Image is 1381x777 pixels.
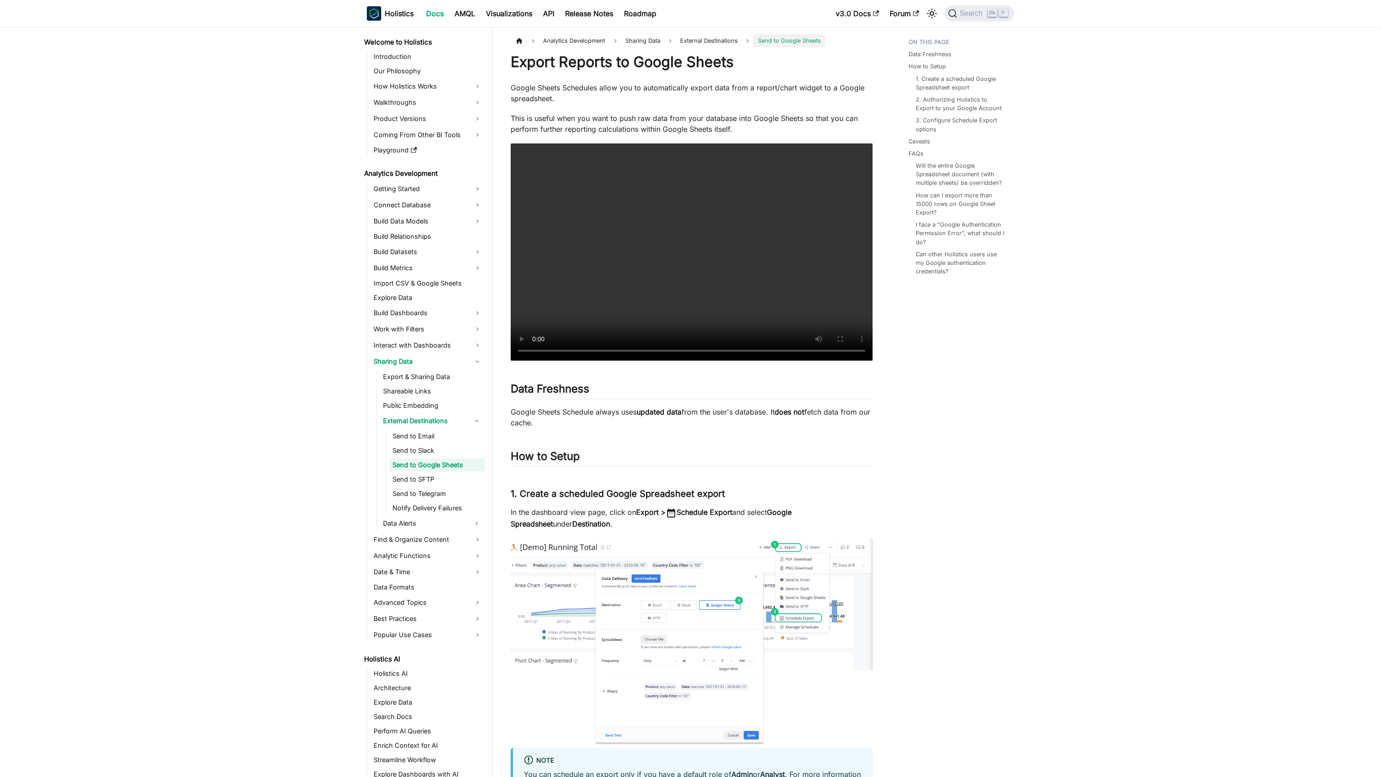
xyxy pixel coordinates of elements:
[753,34,825,47] span: Send to Google Sheets
[361,653,485,665] a: Holistics AI
[511,53,873,71] h1: Export Reports to Google Sheets
[957,9,988,18] span: Search
[371,628,485,642] a: Popular Use Cases
[421,6,449,21] a: Docs
[367,6,381,21] img: Holistics
[909,137,930,146] a: Caveats
[371,182,485,196] a: Getting Started
[371,581,485,594] a: Data Formats
[380,516,468,531] a: Data Alerts
[371,245,485,259] a: Build Datasets
[999,9,1008,17] kbd: K
[390,502,485,514] a: Notify Delivery Failures
[371,198,485,212] a: Connect Database
[371,549,485,563] a: Analytic Functions
[371,682,485,694] a: Architecture
[367,6,414,21] a: HolisticsHolistics
[916,220,1005,246] a: I face a “Google Authentication Permission Error”, what should I do?
[380,385,485,397] a: Shareable Links
[916,116,1005,133] a: 3. Configure Schedule Export options
[390,473,485,486] a: Send to SFTP
[390,444,485,457] a: Send to Slack
[361,36,485,49] a: Welcome to Holistics
[680,37,738,44] span: External Destinations
[358,27,493,777] nav: Docs sidebar
[468,414,485,428] button: Collapse sidebar category 'External Destinations'
[371,306,485,320] a: Build Dashboards
[511,450,873,467] h2: How to Setup
[511,382,873,399] h2: Data Freshness
[572,519,610,528] strong: Destination
[371,277,485,290] a: Import CSV & Google Sheets
[371,565,485,579] a: Date & Time
[380,371,485,383] a: Export & Sharing Data
[676,34,742,47] a: External Destinations
[666,508,677,518] span: date_range
[371,725,485,737] a: Perform AI Queries
[449,6,481,21] a: AMQL
[371,338,485,353] a: Interact with Dashboards
[560,6,619,21] a: Release Notes
[511,507,873,529] p: In the dashboard view page, click on and select under .
[371,144,485,156] a: Playground
[371,230,485,243] a: Build Relationships
[830,6,884,21] a: v3.0 Docs
[511,34,873,47] nav: Breadcrumbs
[884,6,924,21] a: Forum
[380,399,485,412] a: Public Embedding
[621,34,665,47] span: Sharing Data
[371,322,485,336] a: Work with Filters
[916,95,1005,112] a: 2. Authorizing Holistics to Export to your Google Account
[371,710,485,723] a: Search Docs
[619,6,662,21] a: Roadmap
[371,754,485,766] a: Streamline Workflow
[909,62,946,71] a: How to Setup
[390,430,485,442] a: Send to Email
[371,739,485,752] a: Enrich Context for AI
[380,414,468,428] a: External Destinations
[511,488,873,500] h3: 1. Create a scheduled Google Spreadsheet export
[390,487,485,500] a: Send to Telegram
[636,508,732,517] strong: Export > Schedule Export
[371,696,485,709] a: Explore Data
[371,214,485,228] a: Build Data Models
[390,459,485,471] a: Send to Google Sheets
[916,161,1005,188] a: Will the entire Google Spreadsheet document (with multiple sheets) be overridden?
[361,167,485,180] a: Analytics Development
[944,5,1014,22] button: Search (Ctrl+K)
[511,34,528,47] a: Home page
[371,291,485,304] a: Explore Data
[371,595,485,610] a: Advanced Topics
[538,6,560,21] a: API
[371,612,485,626] a: Best Practices
[637,407,682,416] strong: updated data
[371,79,485,94] a: How Holistics Works
[916,75,1005,92] a: 1. Create a scheduled Google Spreadsheet export
[371,95,485,110] a: Walkthroughs
[909,149,923,158] a: FAQs
[371,667,485,680] a: Holistics AI
[539,34,610,47] span: Analytics Development
[468,516,485,531] button: Expand sidebar category 'Data Alerts'
[916,191,1005,217] a: How can I export more than 15000 rows on Google Sheet Export?
[371,128,485,142] a: Coming From Other BI Tools
[371,112,485,126] a: Product Versions
[371,50,485,63] a: Introduction
[371,354,485,369] a: Sharing Data
[371,261,485,275] a: Build Metrics
[371,532,485,547] a: Find & Organize Content
[481,6,538,21] a: Visualizations
[511,113,873,134] p: This is useful when you want to push raw data from your database into Google Sheets so that you c...
[925,6,939,21] button: Switch between dark and light mode (currently light mode)
[371,65,485,77] a: Our Philosophy
[909,50,951,58] a: Data Freshness
[511,82,873,104] p: Google Sheets Schedules allow you to automatically export data from a report/chart widget to a Go...
[511,143,873,361] video: Your browser does not support embedding video, but you can .
[775,407,804,416] strong: does not
[511,406,873,428] p: Google Sheets Schedule always uses from the user's database. It fetch data from our cache.
[916,250,1005,276] a: Can other Holistics users use my Google authentication credentials?
[385,8,414,19] b: Holistics
[524,755,862,767] div: Note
